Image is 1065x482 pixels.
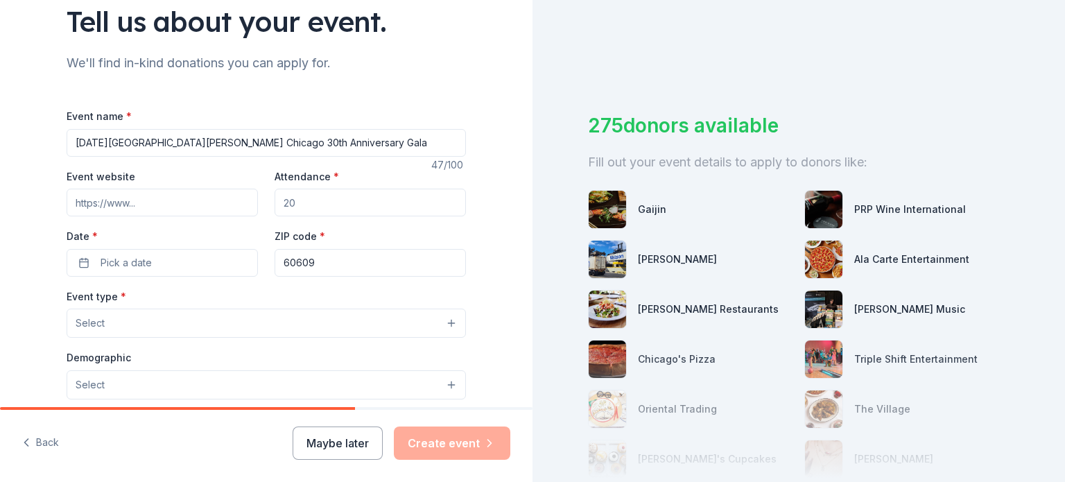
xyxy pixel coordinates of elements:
button: Maybe later [293,427,383,460]
div: [PERSON_NAME] Restaurants [638,301,779,318]
div: 47 /100 [431,157,466,173]
div: 275 donors available [588,111,1010,140]
input: https://www... [67,189,258,216]
label: ZIP code [275,230,325,243]
div: Ala Carte Entertainment [854,251,969,268]
span: Pick a date [101,255,152,271]
div: We'll find in-kind donations you can apply for. [67,52,466,74]
label: Demographic [67,351,131,365]
div: PRP Wine International [854,201,966,218]
span: Select [76,377,105,393]
span: Select [76,315,105,332]
input: 12345 (U.S. only) [275,249,466,277]
div: We use this information to help brands find events with their target demographic to sponsor their... [67,405,466,427]
img: photo for Ala Carte Entertainment [805,241,842,278]
label: Date [67,230,258,243]
img: photo for Matson [589,241,626,278]
img: photo for Cameron Mitchell Restaurants [589,291,626,328]
label: Event website [67,170,135,184]
input: 20 [275,189,466,216]
div: Fill out your event details to apply to donors like: [588,151,1010,173]
button: Pick a date [67,249,258,277]
label: Attendance [275,170,339,184]
div: [PERSON_NAME] Music [854,301,965,318]
button: Select [67,309,466,338]
div: [PERSON_NAME] [638,251,717,268]
div: Tell us about your event. [67,2,466,41]
button: Select [67,370,466,399]
div: Gaijin [638,201,666,218]
label: Event name [67,110,132,123]
img: photo for PRP Wine International [805,191,842,228]
img: photo for Alfred Music [805,291,842,328]
input: Spring Fundraiser [67,129,466,157]
button: Back [22,429,59,458]
label: Event type [67,290,126,304]
img: photo for Gaijin [589,191,626,228]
